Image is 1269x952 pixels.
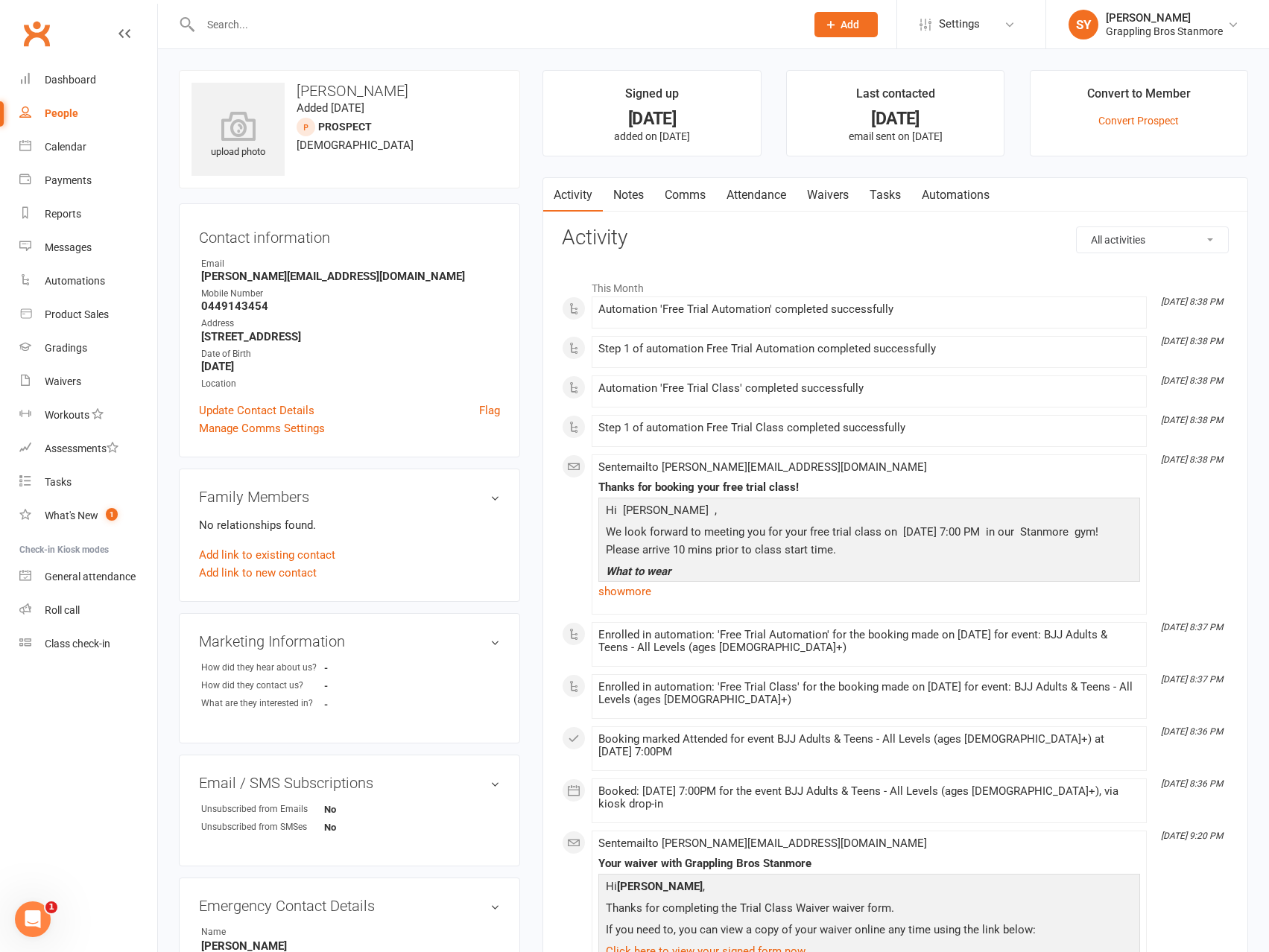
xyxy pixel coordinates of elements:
[201,287,500,301] div: Mobile Number
[45,174,92,186] div: Payments
[201,330,500,343] strong: [STREET_ADDRESS]
[201,347,500,361] div: Date of Birth
[1161,375,1223,386] i: [DATE] 8:38 PM
[45,604,80,616] div: Roll call
[201,696,324,711] div: What are they interested in?
[15,901,51,937] iframe: Intercom live chat
[199,546,335,564] a: Add link to existing contact
[814,12,878,37] button: Add
[324,822,410,833] strong: No
[602,899,1136,921] p: Thanks for completing the Trial Class Waiver waiver form.
[324,804,410,815] strong: No
[45,208,81,220] div: Reports
[196,14,795,35] input: Search...
[603,178,654,212] a: Notes
[45,275,105,287] div: Automations
[199,564,317,582] a: Add link to new contact
[1106,25,1223,38] div: Grappling Bros Stanmore
[201,661,324,675] div: How did they hear about us?
[201,270,500,283] strong: [PERSON_NAME][EMAIL_ADDRESS][DOMAIN_NAME]
[201,299,500,313] strong: 0449143454
[479,402,500,419] a: Flag
[598,785,1140,810] div: Booked: [DATE] 7:00PM for the event BJJ Adults & Teens - All Levels (ages [DEMOGRAPHIC_DATA]+), v...
[1161,622,1223,632] i: [DATE] 8:37 PM
[598,303,1140,316] div: Automation 'Free Trial Automation' completed successfully
[45,409,89,421] div: Workouts
[19,97,157,130] a: People
[45,375,81,387] div: Waivers
[598,481,1140,494] div: Thanks for booking your free trial class!
[911,178,1000,212] a: Automations
[602,523,1136,562] p: We look forward to meeting you for your free trial class on [DATE] 7:00 PM in our Stanmore gym! P...
[1161,454,1223,465] i: [DATE] 8:38 PM
[557,130,747,142] p: added on [DATE]
[199,223,500,246] h3: Contact information
[797,178,859,212] a: Waivers
[1161,296,1223,307] i: [DATE] 8:38 PM
[562,273,1229,296] li: This Month
[192,83,507,99] h3: [PERSON_NAME]
[45,74,96,86] div: Dashboard
[199,633,500,650] h3: Marketing Information
[45,141,86,153] div: Calendar
[598,460,927,474] span: Sent email to [PERSON_NAME][EMAIL_ADDRESS][DOMAIN_NAME]
[625,84,679,111] div: Signed up
[45,510,98,521] div: What's New
[45,241,92,253] div: Messages
[1161,831,1223,841] i: [DATE] 9:20 PM
[602,921,1136,942] p: If you need to, you can view a copy of your waiver online any time using the link below:
[1161,778,1223,789] i: [DATE] 8:36 PM
[557,111,747,127] div: [DATE]
[324,680,410,691] strong: -
[716,178,797,212] a: Attendance
[1069,10,1098,39] div: SY
[45,107,78,119] div: People
[192,111,285,160] div: upload photo
[19,130,157,164] a: Calendar
[201,257,500,271] div: Email
[45,638,110,650] div: Class check-in
[297,101,364,115] time: Added [DATE]
[617,880,703,893] strong: [PERSON_NAME]
[201,360,500,373] strong: [DATE]
[45,442,118,454] div: Assessments
[201,317,500,331] div: Address
[598,581,1140,602] a: show more
[598,382,1140,395] div: Automation 'Free Trial Class' completed successfully
[19,197,157,231] a: Reports
[19,231,157,264] a: Messages
[1161,674,1223,685] i: [DATE] 8:37 PM
[199,516,500,534] p: No relationships found.
[297,139,414,152] span: [DEMOGRAPHIC_DATA]
[201,377,500,391] div: Location
[598,733,1140,758] div: Booking marked Attended for event BJJ Adults & Teens - All Levels (ages [DEMOGRAPHIC_DATA]+) at [...
[1106,11,1223,25] div: [PERSON_NAME]
[45,901,57,913] span: 1
[19,466,157,499] a: Tasks
[324,699,410,710] strong: -
[19,298,157,331] a: Product Sales
[45,308,109,320] div: Product Sales
[199,489,500,505] h3: Family Members
[19,499,157,533] a: What's New1
[45,342,87,354] div: Gradings
[19,264,157,298] a: Automations
[19,560,157,594] a: General attendance kiosk mode
[1161,726,1223,737] i: [DATE] 8:36 PM
[598,343,1140,355] div: Step 1 of automation Free Trial Automation completed successfully
[45,476,72,488] div: Tasks
[598,681,1140,706] div: Enrolled in automation: 'Free Trial Class' for the booking made on [DATE] for event: BJJ Adults &...
[19,365,157,399] a: Waivers
[19,331,157,365] a: Gradings
[201,925,324,939] div: Name
[598,857,1140,870] div: Your waiver with Grappling Bros Stanmore
[859,178,911,212] a: Tasks
[199,775,500,791] h3: Email / SMS Subscriptions
[562,226,1229,250] h3: Activity
[106,508,118,521] span: 1
[199,402,314,419] a: Update Contact Details
[199,419,325,437] a: Manage Comms Settings
[1098,115,1179,127] a: Convert Prospect
[18,15,55,52] a: Clubworx
[45,571,136,583] div: General attendance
